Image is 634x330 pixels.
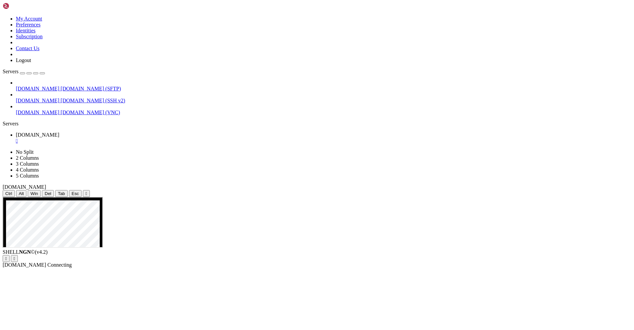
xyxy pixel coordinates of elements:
button:  [83,190,90,197]
a: Preferences [16,22,41,27]
span: [DOMAIN_NAME] [16,110,59,115]
div: Servers [3,121,631,127]
div:  [14,256,15,261]
span: [DOMAIN_NAME] (VNC) [61,110,120,115]
span: Servers [3,69,18,74]
a: h.ycloud.info [16,132,631,144]
span: [DOMAIN_NAME] (SFTP) [61,86,121,91]
span: Esc [72,191,79,196]
a: [DOMAIN_NAME] [DOMAIN_NAME] (VNC) [16,110,631,115]
button: Ctrl [3,190,15,197]
button: Tab [55,190,68,197]
a: [DOMAIN_NAME] [DOMAIN_NAME] (SSH v2) [16,98,631,104]
span: [DOMAIN_NAME] (SSH v2) [61,98,125,103]
a: My Account [16,16,42,21]
a: Servers [3,69,45,74]
span: 4.2.0 [35,249,48,255]
a: Logout [16,57,31,63]
a: 3 Columns [16,161,39,167]
span: Alt [19,191,24,196]
a: 4 Columns [16,167,39,173]
a: No Split [16,149,34,155]
a: Subscription [16,34,43,39]
span: Connecting [48,262,72,268]
span: Win [30,191,38,196]
span: [DOMAIN_NAME] [16,132,59,138]
div:  [86,191,87,196]
span: SHELL © [3,249,48,255]
button:  [3,255,10,262]
a: Contact Us [16,46,40,51]
span: Tab [58,191,65,196]
span: [DOMAIN_NAME] [3,184,46,190]
a:  [16,138,631,144]
button: Alt [16,190,27,197]
a: Identities [16,28,36,33]
li: [DOMAIN_NAME] [DOMAIN_NAME] (SSH v2) [16,92,631,104]
div:  [5,256,7,261]
button: Esc [69,190,82,197]
button: Win [28,190,41,197]
button: Del [42,190,54,197]
span: Ctrl [5,191,12,196]
a: 5 Columns [16,173,39,179]
span: [DOMAIN_NAME] [3,262,46,268]
a: [DOMAIN_NAME] [DOMAIN_NAME] (SFTP) [16,86,631,92]
img: Shellngn [3,3,41,9]
button:  [11,255,18,262]
b: NGN [19,249,31,255]
span: Del [45,191,51,196]
span: [DOMAIN_NAME] [16,98,59,103]
li: [DOMAIN_NAME] [DOMAIN_NAME] (SFTP) [16,80,631,92]
span: [DOMAIN_NAME] [16,86,59,91]
li: [DOMAIN_NAME] [DOMAIN_NAME] (VNC) [16,104,631,115]
a: 2 Columns [16,155,39,161]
